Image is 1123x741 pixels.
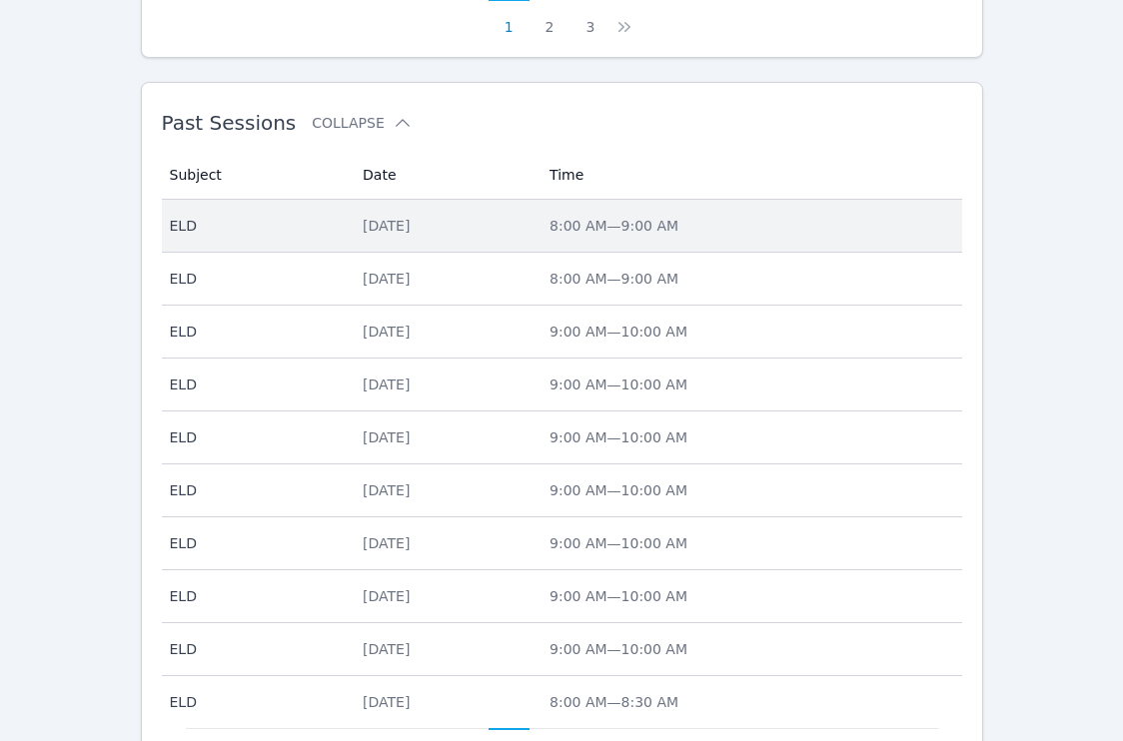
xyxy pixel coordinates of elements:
div: [DATE] [363,639,526,659]
tr: ELD[DATE]8:00 AM—9:00 AM [162,200,962,253]
th: Time [538,151,961,200]
span: 9:00 AM — 10:00 AM [550,641,687,657]
span: ELD [170,427,340,447]
tr: ELD[DATE]9:00 AM—10:00 AM [162,517,962,570]
span: 9:00 AM — 10:00 AM [550,588,687,604]
span: 9:00 AM — 10:00 AM [550,429,687,445]
span: 9:00 AM — 10:00 AM [550,482,687,498]
tr: ELD[DATE]9:00 AM—10:00 AM [162,623,962,676]
tr: ELD[DATE]9:00 AM—10:00 AM [162,359,962,411]
span: ELD [170,374,340,394]
span: 8:00 AM — 8:30 AM [550,694,678,710]
span: ELD [170,269,340,289]
tr: ELD[DATE]9:00 AM—10:00 AM [162,306,962,359]
span: 9:00 AM — 10:00 AM [550,324,687,340]
button: Collapse [312,113,412,133]
div: [DATE] [363,692,526,712]
span: ELD [170,480,340,500]
div: [DATE] [363,480,526,500]
th: Date [351,151,538,200]
span: ELD [170,639,340,659]
span: ELD [170,533,340,553]
tr: ELD[DATE]9:00 AM—10:00 AM [162,464,962,517]
div: [DATE] [363,427,526,447]
span: 9:00 AM — 10:00 AM [550,376,687,392]
span: ELD [170,216,340,236]
span: ELD [170,586,340,606]
span: 9:00 AM — 10:00 AM [550,535,687,551]
tr: ELD[DATE]9:00 AM—10:00 AM [162,411,962,464]
div: [DATE] [363,269,526,289]
div: [DATE] [363,586,526,606]
span: Past Sessions [162,111,297,135]
span: ELD [170,322,340,342]
tr: ELD[DATE]8:00 AM—9:00 AM [162,253,962,306]
span: 8:00 AM — 9:00 AM [550,218,678,234]
tr: ELD[DATE]9:00 AM—10:00 AM [162,570,962,623]
th: Subject [162,151,352,200]
div: [DATE] [363,322,526,342]
span: 8:00 AM — 9:00 AM [550,271,678,287]
div: [DATE] [363,533,526,553]
span: ELD [170,692,340,712]
div: [DATE] [363,216,526,236]
div: [DATE] [363,374,526,394]
tr: ELD[DATE]8:00 AM—8:30 AM [162,676,962,728]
